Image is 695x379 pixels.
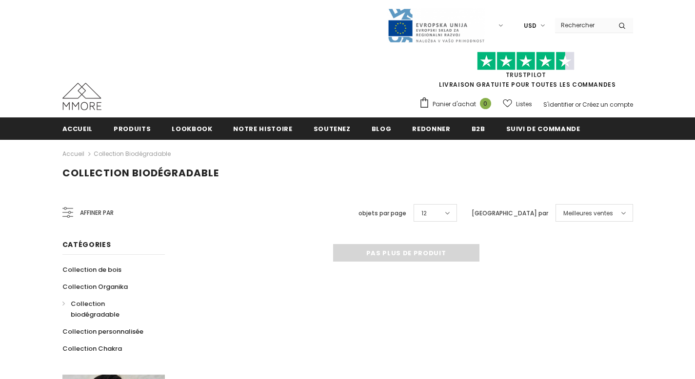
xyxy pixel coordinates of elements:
span: Collection Chakra [62,344,122,353]
span: B2B [472,124,485,133]
a: S'identifier [543,100,574,109]
span: Accueil [62,124,93,133]
span: Suivi de commande [506,124,580,133]
img: Javni Razpis [387,8,485,43]
span: Blog [372,124,392,133]
a: Javni Razpis [387,21,485,29]
a: Collection Chakra [62,340,122,357]
a: Blog [372,117,392,139]
a: Accueil [62,148,84,160]
a: Créez un compte [582,100,633,109]
a: Accueil [62,117,93,139]
span: soutenez [314,124,351,133]
a: Suivi de commande [506,117,580,139]
label: objets par page [358,208,406,218]
span: 0 [480,98,491,109]
span: Redonner [412,124,450,133]
label: [GEOGRAPHIC_DATA] par [472,208,548,218]
span: Panier d'achat [433,99,476,109]
span: or [575,100,581,109]
a: Collection biodégradable [94,150,171,158]
span: Collection Organika [62,282,128,291]
a: Notre histoire [233,117,292,139]
span: Collection de bois [62,265,121,274]
span: Affiner par [80,208,114,218]
img: Cas MMORE [62,83,101,110]
a: Produits [114,117,151,139]
a: Listes [503,95,532,113]
span: Produits [114,124,151,133]
a: Collection de bois [62,261,121,278]
span: Collection biodégradable [71,299,119,319]
span: 12 [421,208,427,218]
a: Collection Organika [62,278,128,295]
a: TrustPilot [506,71,546,79]
span: Catégories [62,240,111,249]
span: Collection personnalisée [62,327,143,336]
a: Collection biodégradable [62,295,154,323]
a: Lookbook [172,117,212,139]
span: USD [524,21,536,31]
span: Lookbook [172,124,212,133]
input: Search Site [555,18,611,32]
a: soutenez [314,117,351,139]
img: Faites confiance aux étoiles pilotes [477,52,575,71]
a: Collection personnalisée [62,323,143,340]
span: Meilleures ventes [563,208,613,218]
a: B2B [472,117,485,139]
a: Panier d'achat 0 [419,97,496,112]
span: LIVRAISON GRATUITE POUR TOUTES LES COMMANDES [419,56,633,89]
span: Notre histoire [233,124,292,133]
span: Collection biodégradable [62,166,219,180]
a: Redonner [412,117,450,139]
span: Listes [516,99,532,109]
